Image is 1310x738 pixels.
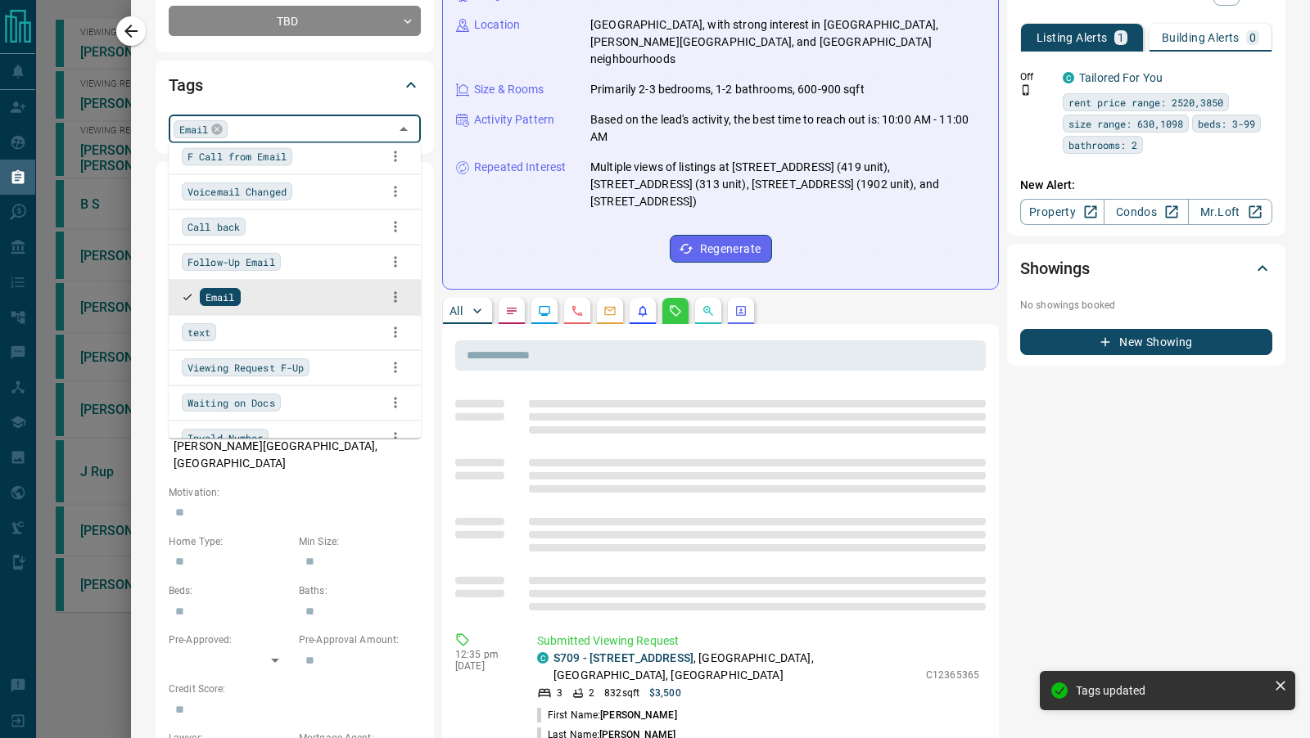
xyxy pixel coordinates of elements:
[1198,115,1255,132] span: beds: 3-99
[505,304,518,317] svg: Notes
[1162,32,1240,43] p: Building Alerts
[169,583,291,598] p: Beds:
[169,682,421,696] p: Credit Score:
[1020,177,1272,194] p: New Alert:
[702,304,715,317] svg: Opportunities
[299,583,421,598] p: Baths:
[590,81,865,98] p: Primarily 2-3 bedrooms, 1-2 bathrooms, 600-900 sqft
[187,183,287,200] span: Voicemail Changed
[1037,32,1108,43] p: Listing Alerts
[557,686,562,700] p: 3
[1063,72,1074,83] div: condos.ca
[537,632,979,650] p: Submitted Viewing Request
[669,304,682,317] svg: Requests
[1249,32,1256,43] p: 0
[1020,84,1032,96] svg: Push Notification Only
[169,485,421,500] p: Motivation:
[299,632,421,647] p: Pre-Approval Amount:
[604,686,639,700] p: 832 sqft
[169,534,291,549] p: Home Type:
[169,6,421,36] div: TBD
[206,289,235,305] span: Email
[187,324,210,340] span: text
[474,81,544,98] p: Size & Rooms
[1079,71,1163,84] a: Tailored For You
[179,121,209,137] span: Email
[169,72,202,98] h2: Tags
[537,652,549,664] div: condos.ca
[187,218,240,235] span: Call back
[474,16,520,34] p: Location
[1104,199,1188,225] a: Condos
[1020,70,1053,84] p: Off
[1020,249,1272,288] div: Showings
[537,708,677,722] p: First Name:
[449,305,463,317] p: All
[590,16,985,68] p: [GEOGRAPHIC_DATA], with strong interest in [GEOGRAPHIC_DATA], [PERSON_NAME][GEOGRAPHIC_DATA], and...
[187,394,275,411] span: Waiting on Docs
[174,120,228,138] div: Email
[1118,32,1124,43] p: 1
[590,111,985,146] p: Based on the lead's activity, the best time to reach out is: 10:00 AM - 11:00 AM
[553,650,918,684] p: , [GEOGRAPHIC_DATA], [GEOGRAPHIC_DATA], [GEOGRAPHIC_DATA]
[538,304,551,317] svg: Lead Browsing Activity
[1076,684,1267,697] div: Tags updated
[169,632,291,647] p: Pre-Approved:
[455,660,513,672] p: [DATE]
[1068,137,1137,153] span: bathrooms: 2
[1188,199,1272,225] a: Mr.Loft
[603,304,617,317] svg: Emails
[589,686,594,700] p: 2
[600,709,676,721] span: [PERSON_NAME]
[1020,199,1104,225] a: Property
[187,148,287,164] span: F Call from Email
[1020,255,1090,281] h2: Showings
[299,534,421,549] p: Min Size:
[926,668,979,682] p: C12365365
[187,254,275,270] span: Follow-Up Email
[1068,94,1223,110] span: rent price range: 2520,3850
[169,65,421,105] div: Tags
[1020,298,1272,313] p: No showings booked
[670,235,772,263] button: Regenerate
[187,430,263,446] span: Invald Number
[187,359,304,376] span: Viewing Request F-Up
[392,118,415,141] button: Close
[734,304,748,317] svg: Agent Actions
[1020,329,1272,355] button: New Showing
[553,651,693,664] a: S709 - [STREET_ADDRESS]
[571,304,584,317] svg: Calls
[1068,115,1183,132] span: size range: 630,1098
[474,159,566,176] p: Repeated Interest
[590,159,985,210] p: Multiple views of listings at [STREET_ADDRESS] (419 unit), [STREET_ADDRESS] (313 unit), [STREET_A...
[474,111,554,128] p: Activity Pattern
[649,686,681,700] p: $3,500
[636,304,649,317] svg: Listing Alerts
[455,649,513,660] p: 12:35 pm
